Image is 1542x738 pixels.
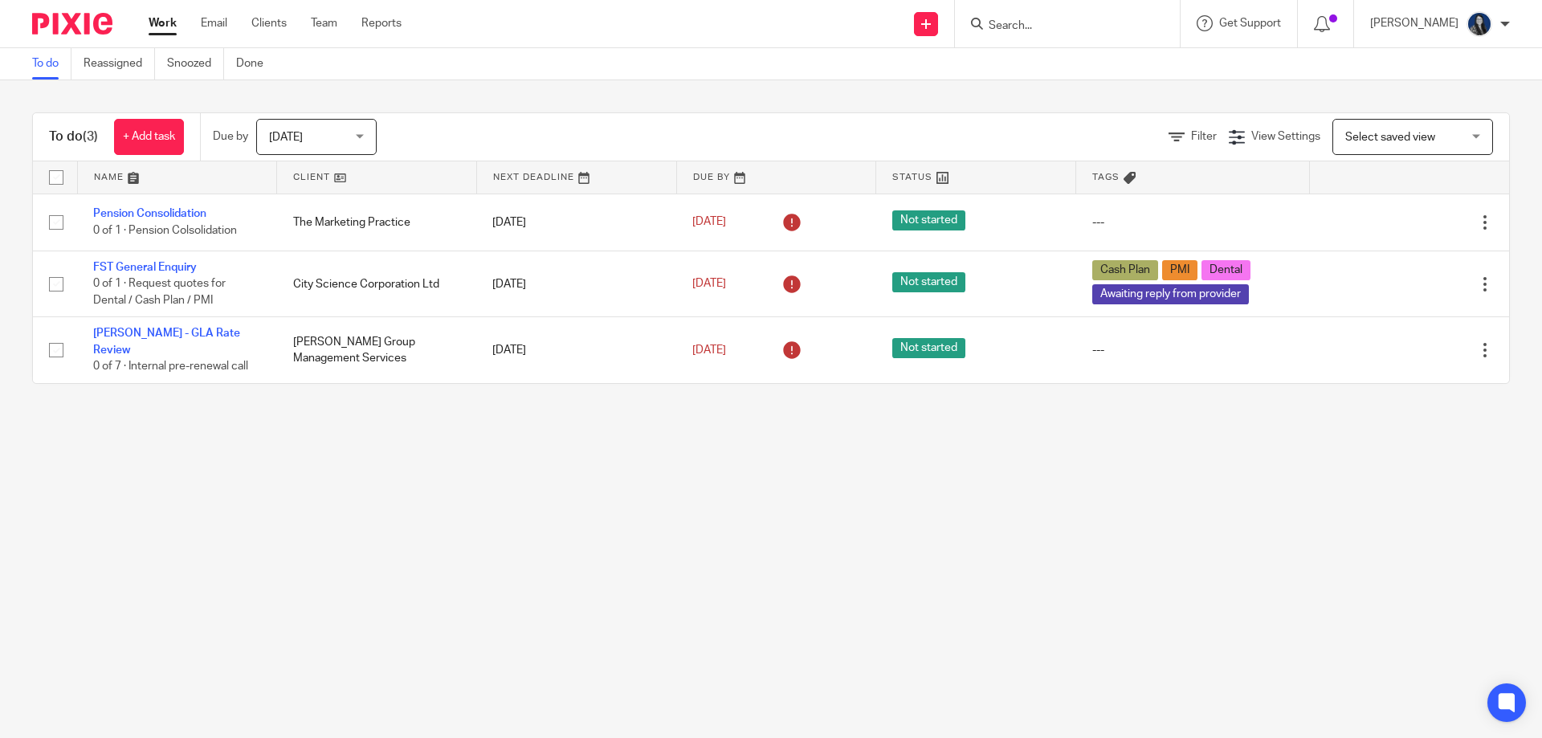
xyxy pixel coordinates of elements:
[201,15,227,31] a: Email
[114,119,184,155] a: + Add task
[93,262,197,273] a: FST General Enquiry
[167,48,224,80] a: Snoozed
[84,48,155,80] a: Reassigned
[277,317,477,383] td: [PERSON_NAME] Group Management Services
[987,19,1132,34] input: Search
[277,194,477,251] td: The Marketing Practice
[93,328,240,355] a: [PERSON_NAME] - GLA Rate Review
[93,225,237,236] span: 0 of 1 · Pension Colsolidation
[1092,173,1120,181] span: Tags
[251,15,287,31] a: Clients
[93,361,248,372] span: 0 of 7 · Internal pre-renewal call
[1191,131,1217,142] span: Filter
[1467,11,1492,37] img: eeb93efe-c884-43eb-8d47-60e5532f21cb.jpg
[1219,18,1281,29] span: Get Support
[692,217,726,228] span: [DATE]
[476,317,676,383] td: [DATE]
[93,279,226,307] span: 0 of 1 · Request quotes for Dental / Cash Plan / PMI
[311,15,337,31] a: Team
[1092,214,1294,230] div: ---
[361,15,402,31] a: Reports
[692,345,726,356] span: [DATE]
[277,251,477,316] td: City Science Corporation Ltd
[1345,132,1435,143] span: Select saved view
[1092,284,1249,304] span: Awaiting reply from provider
[49,128,98,145] h1: To do
[1251,131,1320,142] span: View Settings
[1162,260,1197,280] span: PMI
[236,48,275,80] a: Done
[93,208,206,219] a: Pension Consolidation
[1201,260,1250,280] span: Dental
[1092,342,1294,358] div: ---
[476,251,676,316] td: [DATE]
[476,194,676,251] td: [DATE]
[149,15,177,31] a: Work
[32,13,112,35] img: Pixie
[83,130,98,143] span: (3)
[269,132,303,143] span: [DATE]
[1092,260,1158,280] span: Cash Plan
[892,338,965,358] span: Not started
[892,272,965,292] span: Not started
[213,128,248,145] p: Due by
[1370,15,1458,31] p: [PERSON_NAME]
[692,278,726,289] span: [DATE]
[892,210,965,230] span: Not started
[32,48,71,80] a: To do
